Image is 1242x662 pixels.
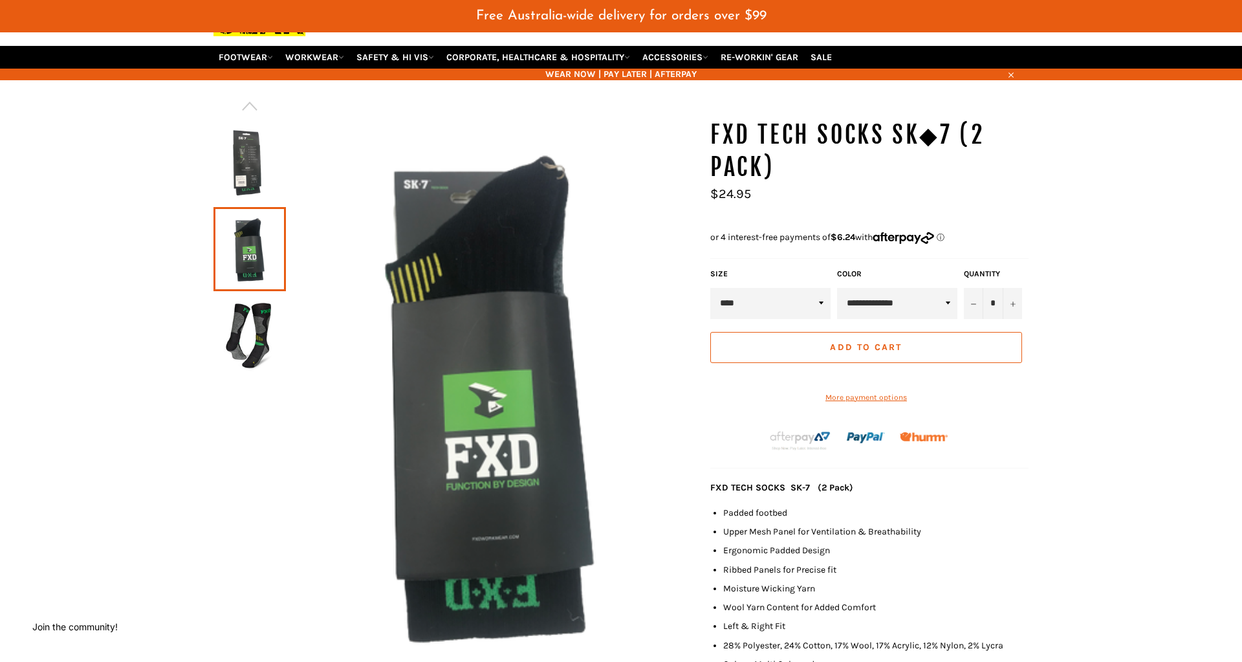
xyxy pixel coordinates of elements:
[837,269,957,280] label: Color
[710,119,1029,183] h1: FXD Tech Socks SK◆7 (2 Pack)
[710,186,751,201] span: $24.95
[715,46,803,69] a: RE-WORKIN' GEAR
[964,288,983,319] button: Reduce item quantity by one
[710,482,853,493] strong: FXD TECH SOCKS SK-7 (2 Pack)
[351,46,439,69] a: SAFETY & HI VIS
[220,300,279,371] img: FXD Tech Socks SK◆7 (2 Pack) - Workin Gear
[900,432,948,442] img: Humm_core_logo_RGB-01_300x60px_small_195d8312-4386-4de7-b182-0ef9b6303a37.png
[280,46,349,69] a: WORKWEAR
[710,332,1022,363] button: Add to Cart
[476,9,767,23] span: Free Australia-wide delivery for orders over $99
[964,269,1022,280] label: Quantity
[213,68,1029,80] span: WEAR NOW | PAY LATER | AFTERPAY
[220,127,279,198] img: FXD Tech Socks SK◆7 (2 Pack) - Workin Gear
[710,269,831,280] label: Size
[1003,288,1022,319] button: Increase item quantity by one
[830,342,902,353] span: Add to Cart
[723,582,1029,595] li: Moisture Wicking Yarn
[723,639,1029,652] li: 28% Polyester, 24% Cotton, 17% Wool, 17% Acrylic, 12% Nylon, 2% Lycra
[213,46,278,69] a: FOOTWEAR
[768,430,832,452] img: Afterpay-Logo-on-dark-bg_large.png
[723,544,1029,557] li: Ergonomic Padded Design
[847,419,885,457] img: paypal.png
[441,46,635,69] a: CORPORATE, HEALTHCARE & HOSPITALITY
[723,601,1029,613] li: Wool Yarn Content for Added Comfort
[723,507,1029,519] li: Padded footbed
[710,392,1022,403] a: More payment options
[723,620,1029,632] li: Left & Right Fit
[805,46,837,69] a: SALE
[723,564,1029,576] li: Ribbed Panels for Precise fit
[32,621,118,632] button: Join the community!
[723,525,1029,538] li: Upper Mesh Panel for Ventilation & Breathability
[637,46,714,69] a: ACCESSORIES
